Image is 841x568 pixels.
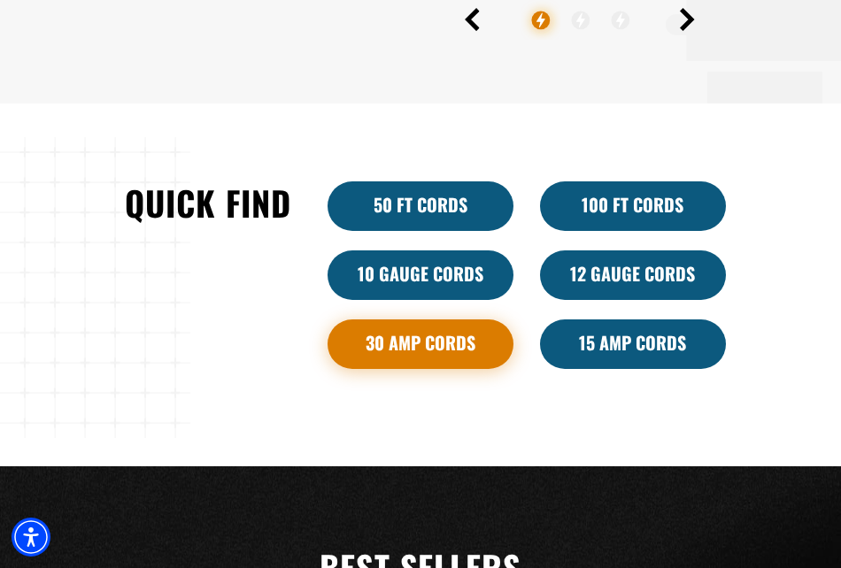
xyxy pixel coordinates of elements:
div: Accessibility Menu [12,518,50,556]
a: 30 Amp Cords [328,319,513,369]
a: 100 Ft Cords [540,181,726,231]
button: Next [680,8,695,31]
a: 50 ft cords [328,181,513,231]
button: Previous [465,8,480,31]
a: 12 Gauge Cords [540,250,726,300]
a: 10 Gauge Cords [328,250,513,300]
a: 15 Amp Cords [540,319,726,369]
h2: Quick Find [115,181,301,225]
